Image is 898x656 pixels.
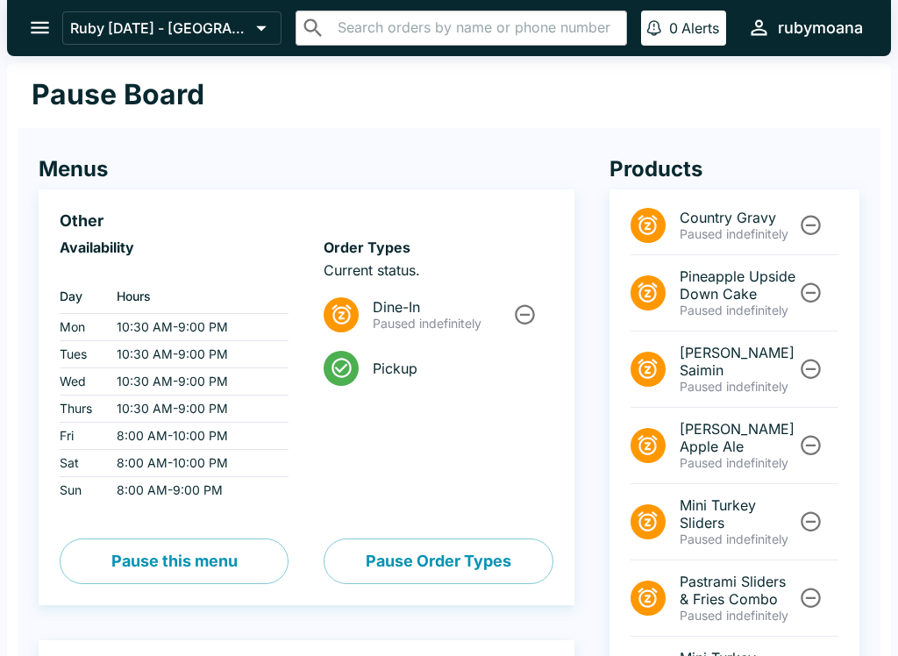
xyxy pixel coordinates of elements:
[60,279,103,314] th: Day
[18,5,62,50] button: open drawer
[103,341,289,368] td: 10:30 AM - 9:00 PM
[60,261,289,279] p: ‏
[373,360,538,377] span: Pickup
[60,396,103,423] td: Thurs
[680,303,796,318] p: Paused indefinitely
[103,423,289,450] td: 8:00 AM - 10:00 PM
[39,156,574,182] h4: Menus
[609,156,859,182] h4: Products
[373,316,510,332] p: Paused indefinitely
[740,9,870,46] button: rubymoana
[680,267,796,303] span: Pineapple Upside Down Cake
[103,314,289,341] td: 10:30 AM - 9:00 PM
[332,16,619,40] input: Search orders by name or phone number
[324,261,552,279] p: Current status.
[509,298,541,331] button: Unpause
[680,344,796,379] span: [PERSON_NAME] Saimin
[795,581,827,614] button: Unpause
[60,538,289,584] button: Pause this menu
[103,477,289,504] td: 8:00 AM - 9:00 PM
[324,538,552,584] button: Pause Order Types
[70,19,249,37] p: Ruby [DATE] - [GEOGRAPHIC_DATA]
[60,314,103,341] td: Mon
[373,298,510,316] span: Dine-In
[669,19,678,37] p: 0
[324,239,552,256] h6: Order Types
[680,608,796,624] p: Paused indefinitely
[32,77,204,112] h1: Pause Board
[680,531,796,547] p: Paused indefinitely
[103,396,289,423] td: 10:30 AM - 9:00 PM
[60,368,103,396] td: Wed
[680,420,796,455] span: [PERSON_NAME] Apple Ale
[60,239,289,256] h6: Availability
[795,276,827,309] button: Unpause
[795,505,827,538] button: Unpause
[680,496,796,531] span: Mini Turkey Sliders
[60,423,103,450] td: Fri
[103,279,289,314] th: Hours
[795,209,827,241] button: Unpause
[795,429,827,461] button: Unpause
[680,573,796,608] span: Pastrami Sliders & Fries Combo
[680,226,796,242] p: Paused indefinitely
[680,455,796,471] p: Paused indefinitely
[62,11,282,45] button: Ruby [DATE] - [GEOGRAPHIC_DATA]
[60,341,103,368] td: Tues
[680,209,796,226] span: Country Gravy
[680,379,796,395] p: Paused indefinitely
[681,19,719,37] p: Alerts
[795,353,827,385] button: Unpause
[778,18,863,39] div: rubymoana
[103,368,289,396] td: 10:30 AM - 9:00 PM
[103,450,289,477] td: 8:00 AM - 10:00 PM
[60,477,103,504] td: Sun
[60,450,103,477] td: Sat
